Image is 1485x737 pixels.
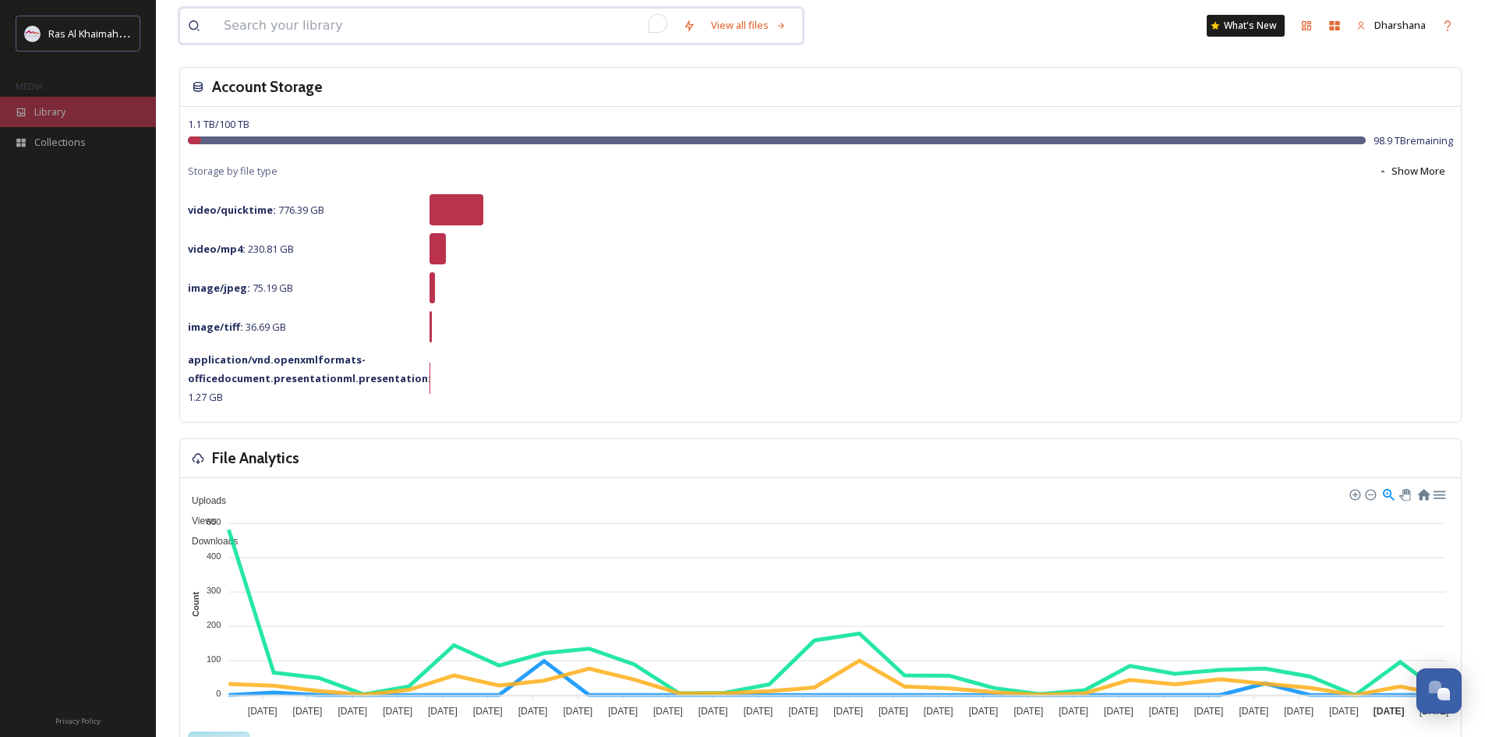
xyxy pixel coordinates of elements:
[1349,10,1434,41] a: Dharshana
[207,654,221,664] tspan: 100
[1364,488,1375,499] div: Zoom Out
[1059,706,1088,717] tspan: [DATE]
[180,495,226,506] span: Uploads
[207,516,221,526] tspan: 500
[653,706,683,717] tspan: [DATE]
[383,706,412,717] tspan: [DATE]
[338,706,367,717] tspan: [DATE]
[833,706,863,717] tspan: [DATE]
[1239,706,1268,717] tspan: [DATE]
[1194,706,1224,717] tspan: [DATE]
[180,536,238,547] span: Downloads
[188,164,278,179] span: Storage by file type
[188,353,431,385] strong: application/vnd.openxmlformats-officedocument.presentationml.presentation :
[1329,706,1359,717] tspan: [DATE]
[1370,156,1453,186] button: Show More
[188,353,431,404] span: 1.27 GB
[16,80,43,92] span: MEDIA
[1349,488,1359,499] div: Zoom In
[1374,18,1426,32] span: Dharshana
[744,706,773,717] tspan: [DATE]
[188,281,293,295] span: 75.19 GB
[191,592,200,617] text: Count
[563,706,592,717] tspan: [DATE]
[1104,706,1133,717] tspan: [DATE]
[1374,133,1453,148] span: 98.9 TB remaining
[1381,487,1395,500] div: Selection Zoom
[180,516,217,526] span: Views
[1432,487,1445,500] div: Menu
[207,620,221,629] tspan: 200
[188,320,286,334] span: 36.69 GB
[188,242,246,256] strong: video/mp4 :
[1149,706,1179,717] tspan: [DATE]
[473,706,503,717] tspan: [DATE]
[703,10,794,41] a: View all files
[1420,706,1449,717] tspan: [DATE]
[518,706,548,717] tspan: [DATE]
[428,706,458,717] tspan: [DATE]
[924,706,953,717] tspan: [DATE]
[34,135,86,150] span: Collections
[188,242,294,256] span: 230.81 GB
[1399,489,1409,498] div: Panning
[293,706,323,717] tspan: [DATE]
[188,203,276,217] strong: video/quicktime :
[216,689,221,698] tspan: 0
[55,716,101,726] span: Privacy Policy
[879,706,908,717] tspan: [DATE]
[1374,706,1405,717] tspan: [DATE]
[1207,15,1285,37] a: What's New
[207,551,221,561] tspan: 400
[212,76,323,98] h3: Account Storage
[48,26,269,41] span: Ras Al Khaimah Tourism Development Authority
[188,117,249,131] span: 1.1 TB / 100 TB
[248,706,278,717] tspan: [DATE]
[216,9,675,43] input: To enrich screen reader interactions, please activate Accessibility in Grammarly extension settings
[188,281,250,295] strong: image/jpeg :
[188,320,243,334] strong: image/tiff :
[969,706,999,717] tspan: [DATE]
[188,203,324,217] span: 776.39 GB
[788,706,818,717] tspan: [DATE]
[1416,668,1462,714] button: Open Chat
[608,706,638,717] tspan: [DATE]
[25,26,41,41] img: Logo_RAKTDA_RGB-01.png
[34,105,65,119] span: Library
[207,586,221,595] tspan: 300
[212,447,299,469] h3: File Analytics
[698,706,728,717] tspan: [DATE]
[1284,706,1314,717] tspan: [DATE]
[1013,706,1043,717] tspan: [DATE]
[55,710,101,729] a: Privacy Policy
[1416,487,1430,500] div: Reset Zoom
